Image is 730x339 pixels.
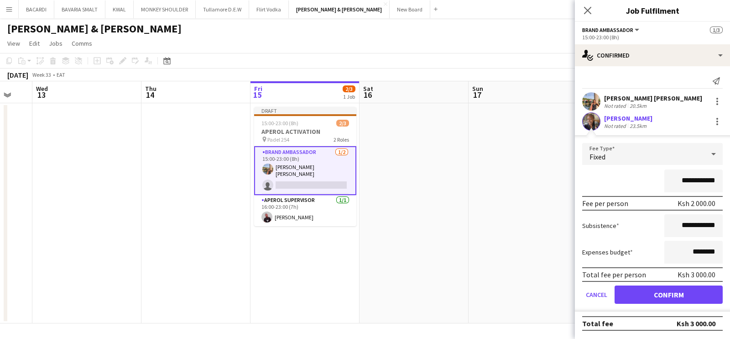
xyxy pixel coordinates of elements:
h3: Job Fulfilment [575,5,730,16]
div: Ksh 2 000.00 [678,199,715,208]
button: Cancel [582,286,611,304]
div: Not rated [604,122,628,129]
a: Comms [68,37,96,49]
button: Tullamore D.E.W [196,0,249,18]
div: Draft [254,107,356,114]
a: View [4,37,24,49]
button: New Board [390,0,430,18]
button: [PERSON_NAME] & [PERSON_NAME] [289,0,390,18]
app-card-role: APEROL SUPERVISOR1/116:00-23:00 (7h)[PERSON_NAME] [254,195,356,226]
button: Brand Ambassador [582,26,641,33]
button: MONKEY SHOULDER [134,0,196,18]
span: Sat [363,85,373,93]
button: Flirt Vodka [249,0,289,18]
div: Total fee [582,319,613,328]
span: 2 Roles [334,136,349,143]
span: Thu [145,85,156,93]
div: EAT [57,71,65,78]
label: Expenses budget [582,248,633,256]
button: KWAL [105,0,134,18]
span: Week 33 [30,71,53,78]
div: Not rated [604,102,628,109]
span: Jobs [49,39,63,48]
a: Edit [26,37,43,49]
label: Subsistence [582,222,619,230]
div: Ksh 3 000.00 [677,319,715,328]
span: Fixed [589,152,605,161]
div: [PERSON_NAME] [PERSON_NAME] [604,94,702,102]
div: 15:00-23:00 (8h) [582,34,723,41]
span: Brand Ambassador [582,26,633,33]
button: Confirm [615,286,723,304]
div: Confirmed [575,44,730,66]
span: View [7,39,20,48]
h3: APEROL ACTIVATION [254,127,356,136]
div: [PERSON_NAME] [604,114,652,122]
app-job-card: Draft15:00-23:00 (8h)2/3APEROL ACTIVATION Padel 2542 RolesBrand Ambassador1/215:00-23:00 (8h)[PER... [254,107,356,226]
span: 15 [253,90,262,100]
span: Comms [72,39,92,48]
span: 1/3 [710,26,723,33]
span: 16 [362,90,373,100]
div: 23.5km [628,122,648,129]
span: Padel 254 [267,136,289,143]
h1: [PERSON_NAME] & [PERSON_NAME] [7,22,182,36]
span: 2/3 [343,85,355,92]
span: 15:00-23:00 (8h) [261,120,298,127]
button: BAVARIA SMALT [54,0,105,18]
span: 13 [35,90,48,100]
span: 14 [144,90,156,100]
span: 2/3 [336,120,349,127]
span: Sun [472,85,483,93]
app-card-role: Brand Ambassador1/215:00-23:00 (8h)[PERSON_NAME] [PERSON_NAME] [254,146,356,195]
div: 20.5km [628,102,648,109]
span: Edit [29,39,40,48]
a: Jobs [45,37,66,49]
span: 17 [471,90,483,100]
div: [DATE] [7,70,28,79]
div: Total fee per person [582,270,646,279]
span: Fri [254,85,262,93]
div: Ksh 3 000.00 [678,270,715,279]
button: BACARDI [19,0,54,18]
div: Fee per person [582,199,628,208]
div: 1 Job [343,93,355,100]
span: Wed [36,85,48,93]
